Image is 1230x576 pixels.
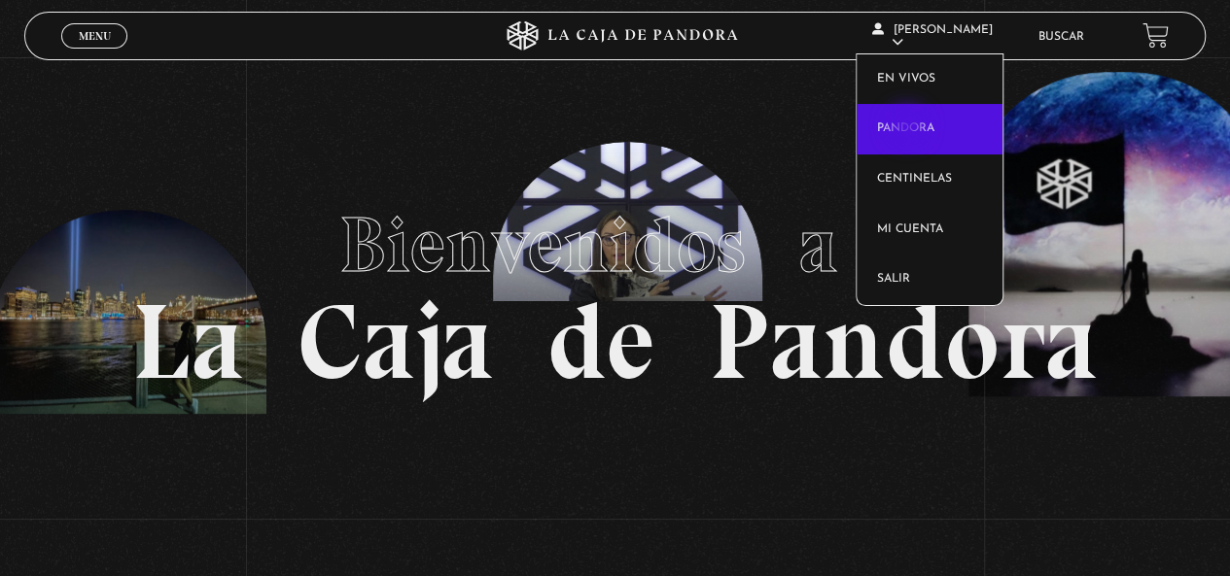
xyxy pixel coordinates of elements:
span: Menu [79,30,111,42]
span: Cerrar [72,47,118,60]
span: Bienvenidos a [339,198,892,291]
a: En vivos [857,54,1002,105]
span: [PERSON_NAME] [872,24,993,49]
a: Pandora [857,104,1002,154]
a: Buscar [1038,31,1084,43]
a: Salir [857,254,1002,305]
a: View your shopping cart [1142,22,1169,49]
h1: La Caja de Pandora [132,182,1098,395]
a: Mi cuenta [857,205,1002,255]
a: Centinelas [857,154,1002,205]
